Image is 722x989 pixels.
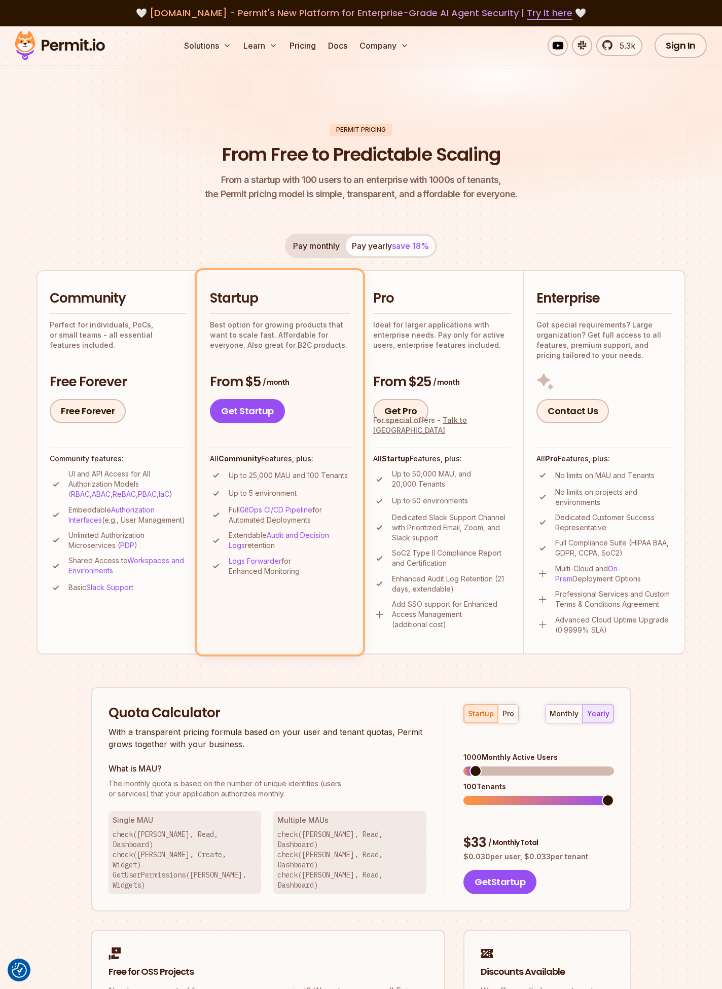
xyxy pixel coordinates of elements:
a: Get Startup [210,399,285,423]
p: $ 0.030 per user, $ 0.033 per tenant [463,852,613,862]
a: Slack Support [86,583,133,592]
p: Up to 5 environment [229,488,297,498]
img: Revisit consent button [12,963,27,978]
h2: Free for OSS Projects [109,966,428,978]
h3: Multiple MAUs [277,815,422,825]
p: No limits on projects and environments [555,487,672,507]
img: Permit logo [10,28,110,63]
a: Docs [324,35,351,56]
h3: From $25 [373,373,511,391]
button: Solutions [180,35,235,56]
a: Audit and Decision Logs [229,531,329,550]
h2: Quota Calculator [109,704,427,722]
p: Full Compliance Suite (HIPAA BAA, GDPR, CCPA, SoC2) [555,538,672,558]
p: No limits on MAU and Tenants [555,470,655,481]
a: Pricing [285,35,320,56]
a: PBAC [138,490,157,498]
p: UI and API Access for All Authorization Models ( , , , , ) [68,469,187,499]
h4: Community features: [50,454,187,464]
p: Best option for growing products that want to scale fast. Affordable for everyone. Also great for... [210,320,350,350]
p: Up to 50,000 MAU, and 20,000 Tenants [392,469,511,489]
strong: Pro [545,454,558,463]
a: Authorization Interfaces [68,505,155,524]
p: Unlimited Authorization Microservices ( ) [68,530,187,551]
h3: From $5 [210,373,350,391]
span: The monthly quota is based on the number of unique identities (users [109,779,427,789]
button: GetStartup [463,870,536,894]
span: / Monthly Total [488,837,538,848]
p: Got special requirements? Large organization? Get full access to all features, premium support, a... [536,320,672,360]
div: monthly [550,709,579,719]
p: Add SSO support for Enhanced Access Management (additional cost) [392,599,511,630]
p: Dedicated Slack Support Channel with Prioritized Email, Zoom, and Slack support [392,512,511,543]
a: PDP [120,541,134,550]
span: / month [433,377,459,387]
p: check([PERSON_NAME], Read, Dashboard) check([PERSON_NAME], Read, Dashboard) check([PERSON_NAME], ... [277,829,422,890]
p: Up to 50 environments [392,496,468,506]
h1: From Free to Predictable Scaling [222,142,500,167]
a: Logs Forwarder [229,557,281,565]
h3: What is MAU? [109,762,427,775]
div: Permit Pricing [330,124,392,136]
span: / month [263,377,289,387]
a: Try it here [527,7,572,20]
p: the Permit pricing model is simple, transparent, and affordable for everyone. [205,173,517,201]
h2: Discounts Available [481,966,614,978]
a: Sign In [655,33,707,58]
p: Shared Access to [68,556,187,576]
h2: Pro [373,289,511,308]
span: From a startup with 100 users to an enterprise with 1000s of tenants, [205,173,517,187]
p: Embeddable (e.g., User Management) [68,505,187,525]
a: Get Pro [373,399,428,423]
h4: All Features, plus: [536,454,672,464]
div: For special offers - [373,415,511,435]
a: GitOps CI/CD Pipeline [240,505,312,514]
a: IaC [159,490,169,498]
h2: Enterprise [536,289,672,308]
h4: All Features, plus: [210,454,350,464]
a: RBAC [71,490,90,498]
div: $ 33 [463,834,613,852]
a: Free Forever [50,399,126,423]
span: 5.3k [613,40,635,52]
p: or services) that your application authorizes monthly. [109,779,427,799]
div: 100 Tenants [463,782,613,792]
p: Enhanced Audit Log Retention (21 days, extendable) [392,574,511,594]
p: Extendable retention [229,530,350,551]
button: Learn [239,35,281,56]
h3: Single MAU [113,815,258,825]
p: Perfect for individuals, PoCs, or small teams - all essential features included. [50,320,187,350]
a: On-Prem [555,564,621,583]
h2: Startup [210,289,350,308]
span: [DOMAIN_NAME] - Permit's New Platform for Enterprise-Grade AI Agent Security | [150,7,572,19]
strong: Startup [382,454,410,463]
p: Ideal for larger applications with enterprise needs. Pay only for active users, enterprise featur... [373,320,511,350]
div: 🤍 🤍 [24,6,698,20]
p: Advanced Cloud Uptime Upgrade (0.9999% SLA) [555,615,672,635]
p: Dedicated Customer Success Representative [555,512,672,533]
a: ABAC [92,490,111,498]
button: Pay monthly [287,236,346,256]
p: Up to 25,000 MAU and 100 Tenants [229,470,348,481]
a: ReBAC [113,490,136,498]
button: Company [355,35,413,56]
p: Basic [68,582,133,593]
p: check([PERSON_NAME], Read, Dashboard) check([PERSON_NAME], Create, Widget) GetUserPermissions([PE... [113,829,258,890]
a: 5.3k [596,35,642,56]
p: for Enhanced Monitoring [229,556,350,576]
div: 1000 Monthly Active Users [463,752,613,762]
div: pro [502,709,514,719]
p: Multi-Cloud and Deployment Options [555,564,672,584]
h3: Free Forever [50,373,187,391]
p: SoC2 Type II Compliance Report and Certification [392,548,511,568]
h2: Community [50,289,187,308]
p: With a transparent pricing formula based on your user and tenant quotas, Permit grows together wi... [109,726,427,750]
button: Consent Preferences [12,963,27,978]
h4: All Features, plus: [373,454,511,464]
strong: Community [219,454,261,463]
p: Professional Services and Custom Terms & Conditions Agreement [555,589,672,609]
a: Contact Us [536,399,609,423]
p: Full for Automated Deployments [229,505,350,525]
